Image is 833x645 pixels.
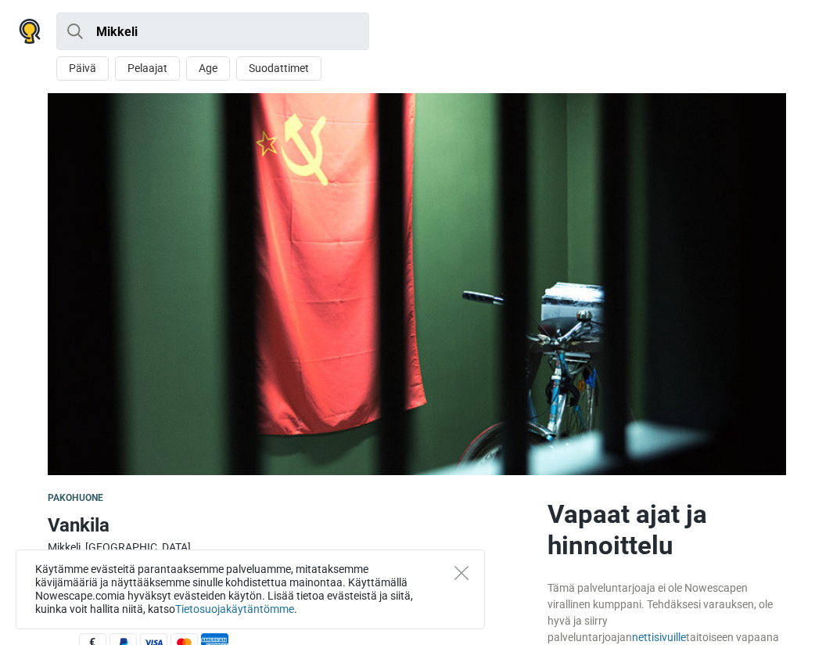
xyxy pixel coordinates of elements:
input: kokeile “London” [56,13,369,50]
img: Vankila photo 1 [48,93,786,475]
div: Mikkeli, [GEOGRAPHIC_DATA] [48,539,536,556]
button: Päivä [56,56,109,81]
button: Suodattimet [236,56,321,81]
button: Close [454,566,469,580]
a: nettisivuille [632,631,686,643]
h2: Vapaat ajat ja hinnoittelu [548,499,785,561]
button: Pelaajat [115,56,180,81]
a: Tietosuojakäytäntömme [175,603,294,615]
h1: Vankila [48,511,536,539]
span: Pakohuone [48,492,104,503]
img: Nowescape logo [19,19,41,44]
div: Käytämme evästeitä parantaaksemme palveluamme, mitataksemme kävijämääriä ja näyttääksemme sinulle... [16,550,485,629]
button: Age [186,56,230,81]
